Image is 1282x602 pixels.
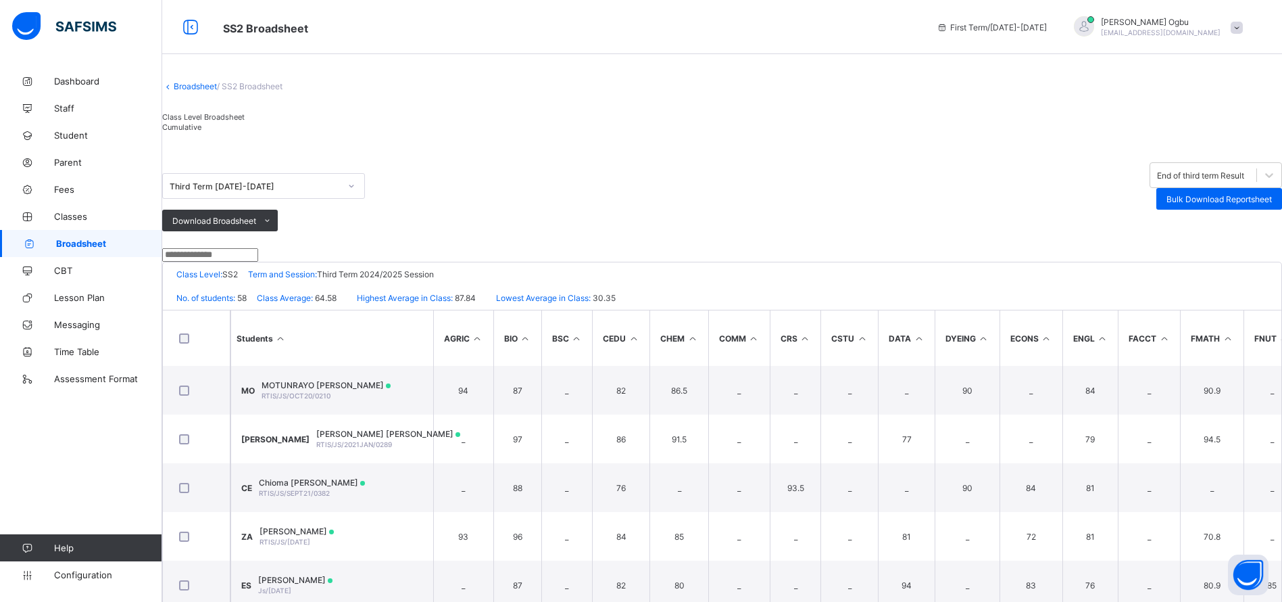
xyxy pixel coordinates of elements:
i: Sort in Ascending Order [571,333,583,344]
td: 91.5 [649,415,708,463]
td: _ [433,415,493,463]
td: 93.5 [770,463,821,512]
span: Lesson Plan [54,292,162,303]
td: 77 [878,415,935,463]
th: AGRIC [433,310,493,366]
td: 87 [493,366,541,415]
th: BSC [541,310,593,366]
th: DATA [878,310,935,366]
span: Class Level Broadsheet [162,112,245,122]
span: Parent [54,157,162,168]
td: 79 [1062,415,1118,463]
span: Assessment Format [54,373,162,384]
td: _ [820,512,878,561]
span: RTIS/JS/[DATE] [260,538,310,546]
i: Sort in Ascending Order [799,333,811,344]
td: _ [820,415,878,463]
span: Chioma [PERSON_NAME] [259,478,365,488]
span: Js/[DATE] [258,586,291,595]
span: RTIS/JS/OCT20/0210 [262,392,330,400]
a: Broadsheet [174,81,217,91]
span: session/term information [937,22,1047,32]
span: ZA [241,532,253,542]
div: Third Term [DATE]-[DATE] [170,181,340,191]
td: 97 [493,415,541,463]
span: RTIS/JS/SEPT21/0382 [259,489,330,497]
td: 81 [878,512,935,561]
td: _ [820,463,878,512]
td: 81 [1062,512,1118,561]
td: _ [878,463,935,512]
td: 88 [493,463,541,512]
div: End of third term Result [1157,170,1244,181]
span: Class Average: [257,293,313,303]
th: COMM [708,310,770,366]
span: Dashboard [54,76,162,87]
td: 96 [493,512,541,561]
th: CSTU [820,310,878,366]
span: Messaging [54,319,162,330]
td: 84 [1062,366,1118,415]
span: CE [241,483,252,493]
span: Highest Average in Class: [357,293,453,303]
td: 90 [935,366,1000,415]
span: [PERSON_NAME] [260,526,334,536]
td: _ [649,463,708,512]
td: _ [708,463,770,512]
span: Term and Session: [248,269,317,279]
td: 84 [1000,463,1062,512]
td: 82 [592,366,649,415]
span: CBT [54,265,162,276]
th: FMATH [1180,310,1243,366]
i: Sort in Ascending Order [856,333,868,344]
span: Staff [54,103,162,114]
span: No. of students: [176,293,235,303]
td: _ [1000,366,1062,415]
td: _ [935,415,1000,463]
i: Sort in Ascending Order [687,333,698,344]
span: Fees [54,184,162,195]
span: SS2 [222,269,238,279]
button: Open asap [1228,555,1268,595]
td: _ [770,366,821,415]
span: Cumulative [162,122,201,132]
i: Sort in Ascending Order [1097,333,1108,344]
th: CEDU [592,310,649,366]
span: [EMAIL_ADDRESS][DOMAIN_NAME] [1101,28,1221,37]
span: Class Arm Broadsheet [223,22,308,35]
th: BIO [493,310,541,366]
i: Sort in Ascending Order [1158,333,1170,344]
span: [PERSON_NAME] [258,575,332,585]
span: Third Term 2024/2025 Session [317,269,434,279]
span: Configuration [54,570,162,580]
i: Sort in Ascending Order [1041,333,1052,344]
td: 76 [592,463,649,512]
td: 86.5 [649,366,708,415]
i: Sort in Ascending Order [520,333,531,344]
td: _ [1118,366,1180,415]
span: / SS2 Broadsheet [217,81,282,91]
i: Sort in Ascending Order [1222,333,1233,344]
span: [PERSON_NAME] Ogbu [1101,17,1221,27]
td: 94 [433,366,493,415]
td: _ [770,415,821,463]
i: Sort in Ascending Order [913,333,924,344]
span: 87.84 [453,293,476,303]
td: _ [878,366,935,415]
th: ENGL [1062,310,1118,366]
i: Sort Ascending [275,333,287,344]
span: [PERSON_NAME] [PERSON_NAME] [316,429,460,439]
span: Broadsheet [56,238,162,249]
th: CRS [770,310,821,366]
td: _ [708,512,770,561]
th: CHEM [649,310,708,366]
td: 81 [1062,463,1118,512]
span: Lowest Average in Class: [496,293,591,303]
td: 86 [592,415,649,463]
td: _ [541,366,593,415]
td: _ [541,512,593,561]
i: Sort in Ascending Order [472,333,483,344]
span: MOTUNRAYO [PERSON_NAME] [262,380,391,390]
td: _ [1118,512,1180,561]
td: _ [770,512,821,561]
